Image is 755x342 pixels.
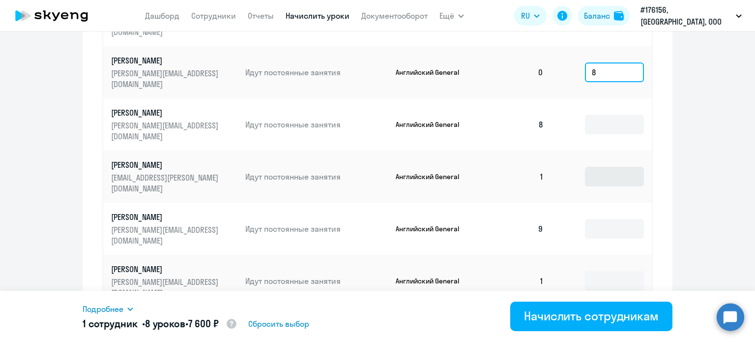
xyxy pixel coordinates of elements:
a: Отчеты [248,11,274,21]
p: [PERSON_NAME][EMAIL_ADDRESS][DOMAIN_NAME] [111,224,221,246]
button: Начислить сотрудникам [510,302,672,331]
p: Идут постоянные занятия [245,119,388,130]
p: Английский General [396,224,469,233]
td: 1 [483,255,552,307]
button: Ещё [439,6,464,26]
td: 9 [483,203,552,255]
p: [EMAIL_ADDRESS][PERSON_NAME][DOMAIN_NAME] [111,172,221,194]
p: Английский General [396,68,469,77]
span: Подробнее [83,303,123,315]
a: Документооборот [361,11,428,21]
div: Баланс [584,10,610,22]
a: [PERSON_NAME][PERSON_NAME][EMAIL_ADDRESS][DOMAIN_NAME] [111,212,237,246]
button: RU [514,6,547,26]
p: Английский General [396,120,469,129]
p: [PERSON_NAME] [111,55,221,66]
a: Начислить уроки [286,11,349,21]
a: [PERSON_NAME][PERSON_NAME][EMAIL_ADDRESS][DOMAIN_NAME] [111,264,237,298]
p: #176156, [GEOGRAPHIC_DATA], ООО [640,4,732,28]
span: 8 уроков [145,317,185,330]
a: [PERSON_NAME][PERSON_NAME][EMAIL_ADDRESS][DOMAIN_NAME] [111,55,237,90]
p: Английский General [396,277,469,285]
img: balance [614,11,624,21]
p: [PERSON_NAME] [111,159,221,170]
a: [PERSON_NAME][PERSON_NAME][EMAIL_ADDRESS][DOMAIN_NAME] [111,107,237,142]
p: [PERSON_NAME] [111,212,221,222]
td: 1 [483,151,552,203]
a: [PERSON_NAME][EMAIL_ADDRESS][PERSON_NAME][DOMAIN_NAME] [111,159,237,194]
button: Балансbalance [578,6,630,26]
span: RU [521,10,530,22]
p: Идут постоянные занятия [245,223,388,234]
p: [PERSON_NAME] [111,107,221,118]
p: [PERSON_NAME][EMAIL_ADDRESS][DOMAIN_NAME] [111,120,221,142]
td: 0 [483,46,552,98]
span: Ещё [439,10,454,22]
p: [PERSON_NAME][EMAIL_ADDRESS][DOMAIN_NAME] [111,277,221,298]
h5: 1 сотрудник • • [83,317,237,332]
span: 7 600 ₽ [188,317,219,330]
p: Идут постоянные занятия [245,171,388,182]
a: Дашборд [145,11,179,21]
button: #176156, [GEOGRAPHIC_DATA], ООО [636,4,747,28]
a: Сотрудники [191,11,236,21]
p: Идут постоянные занятия [245,276,388,286]
div: Начислить сотрудникам [524,308,659,324]
p: [PERSON_NAME][EMAIL_ADDRESS][DOMAIN_NAME] [111,68,221,90]
p: Английский General [396,172,469,181]
p: [PERSON_NAME] [111,264,221,275]
td: 8 [483,98,552,151]
span: Сбросить выбор [248,318,309,330]
p: Идут постоянные занятия [245,67,388,78]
